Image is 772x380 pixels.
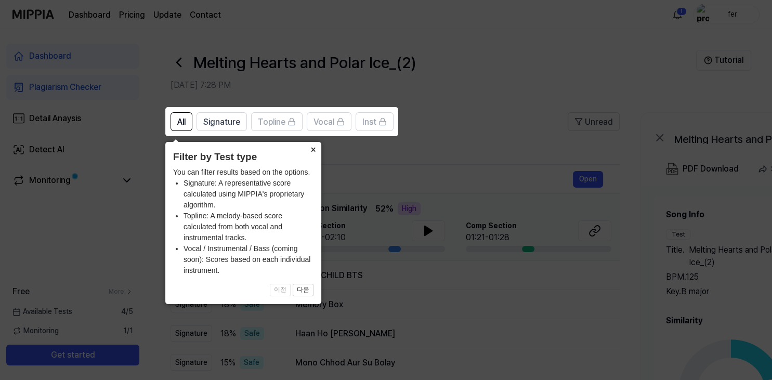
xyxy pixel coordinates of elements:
button: All [171,112,192,131]
span: Vocal [313,116,334,128]
li: Topline: A melody-based score calculated from both vocal and instrumental tracks. [184,211,313,243]
header: Filter by Test type [173,150,313,165]
button: Inst [356,112,394,131]
button: Topline [251,112,303,131]
li: Vocal / Instrumental / Bass (coming soon): Scores based on each individual instrument. [184,243,313,276]
span: Topline [258,116,285,128]
button: Vocal [307,112,351,131]
div: You can filter results based on the options. [173,167,313,276]
button: Signature [197,112,247,131]
span: Inst [362,116,376,128]
button: 다음 [293,284,313,296]
span: All [177,116,186,128]
span: Signature [203,116,240,128]
li: Signature: A representative score calculated using MIPPIA's proprietary algorithm. [184,178,313,211]
button: Close [305,142,321,156]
